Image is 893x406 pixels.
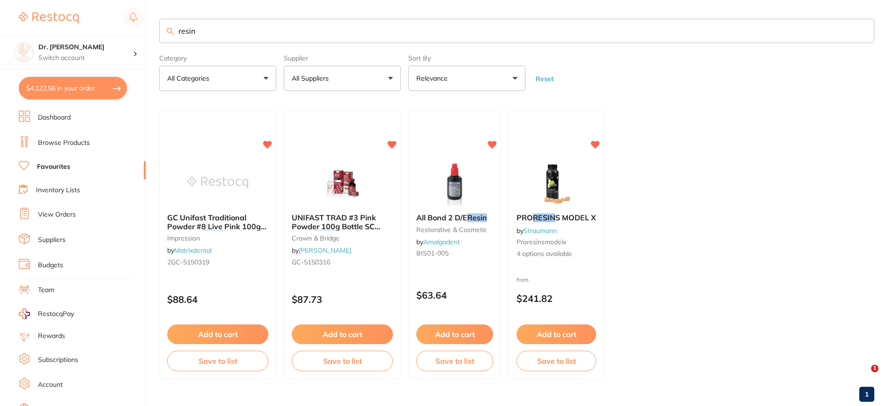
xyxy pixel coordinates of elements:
[167,324,268,344] button: Add to cart
[517,276,529,283] span: from
[316,230,335,240] em: Resin
[424,159,485,206] img: All Bond 2 D/E Resin
[292,234,393,242] small: crown & bridge
[292,258,330,266] span: GC-5150316
[408,66,525,91] button: Relevance
[284,66,401,91] button: All Suppliers
[524,226,557,235] a: Straumann
[526,159,587,206] img: PRO RESINS MODEL X
[416,74,451,83] p: Relevance
[167,74,213,83] p: All Categories
[416,213,493,222] b: All Bond 2 D/E Resin
[517,249,596,259] span: 4 options available
[284,54,401,62] label: Supplier
[533,213,555,222] em: RESIN
[174,246,212,255] a: Matrixdental
[159,19,874,43] input: Search Favourite Products
[36,186,80,195] a: Inventory Lists
[416,351,493,371] button: Save to list
[517,293,596,304] p: $241.82
[167,351,268,371] button: Save to list
[38,53,133,63] p: Switch account
[167,213,266,240] span: GC Unifast Traditional Powder #8 Live Pink 100g SC Acrylic
[167,258,209,266] span: 2GC-5150319
[19,308,30,319] img: RestocqPay
[38,380,63,390] a: Account
[203,230,222,240] em: Resin
[859,385,874,404] a: 1
[517,351,596,371] button: Save to list
[408,54,525,62] label: Sort By
[292,351,393,371] button: Save to list
[167,294,268,305] p: $88.64
[38,210,76,219] a: View Orders
[37,162,70,172] a: Favourites
[38,309,74,319] span: RestocqPay
[38,355,78,365] a: Subscriptions
[533,75,556,83] button: Reset
[312,159,373,206] img: UNIFAST TRAD #3 Pink Powder 100g Bottle SC Acrylic Resin
[38,113,71,122] a: Dashboard
[292,213,393,231] b: UNIFAST TRAD #3 Pink Powder 100g Bottle SC Acrylic Resin
[19,77,127,99] button: $4,122.56 in your order
[187,159,248,206] img: GC Unifast Traditional Powder #8 Live Pink 100g SC Acrylic Resin
[38,286,54,295] a: Team
[852,365,874,387] iframe: Intercom live chat
[299,246,351,255] a: [PERSON_NAME]
[167,213,268,231] b: GC Unifast Traditional Powder #8 Live Pink 100g SC Acrylic Resin
[167,246,212,255] span: by
[416,324,493,344] button: Add to cart
[517,213,533,222] span: PRO
[423,238,460,246] a: Amalgadent
[159,54,276,62] label: Category
[19,7,79,29] a: Restocq Logo
[517,213,596,222] b: PRO RESINS MODEL X
[416,213,467,222] span: All Bond 2 D/E
[159,66,276,91] button: All Categories
[292,74,332,83] p: All Suppliers
[517,324,596,344] button: Add to cart
[416,290,493,301] p: $63.64
[871,365,878,372] span: 1
[292,213,380,240] span: UNIFAST TRAD #3 Pink Powder 100g Bottle SC Acrylic
[38,261,63,270] a: Budgets
[38,138,90,148] a: Browse Products
[38,43,133,52] h4: Dr. Kim Carr
[292,294,393,305] p: $87.73
[292,246,351,255] span: by
[416,226,493,233] small: restorative & cosmetic
[38,235,66,245] a: Suppliers
[517,238,566,246] span: proresinsmodelx
[19,308,74,319] a: RestocqPay
[517,226,557,235] span: by
[416,238,460,246] span: by
[292,324,393,344] button: Add to cart
[15,43,33,62] img: Dr. Kim Carr
[167,234,268,242] small: impression
[19,12,79,23] img: Restocq Logo
[467,213,487,222] em: Resin
[416,249,449,257] span: BIS01-005
[38,331,65,341] a: Rewards
[555,213,596,222] span: S MODEL X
